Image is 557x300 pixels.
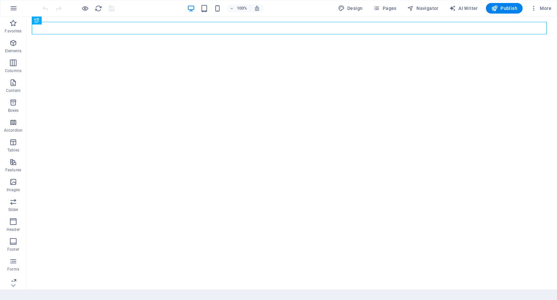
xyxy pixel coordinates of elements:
span: Publish [491,5,517,12]
span: Navigator [407,5,439,12]
p: Boxes [8,108,19,113]
div: Design (Ctrl+Alt+Y) [335,3,365,14]
button: Design [335,3,365,14]
p: Header [7,227,20,232]
p: Elements [5,48,22,54]
span: More [531,5,551,12]
h6: 100% [237,4,247,12]
button: Publish [486,3,523,14]
p: Columns [5,68,21,73]
span: AI Writer [449,5,478,12]
button: AI Writer [447,3,481,14]
p: Accordion [4,128,22,133]
p: Content [6,88,21,93]
button: reload [94,4,102,12]
p: Images [7,187,20,193]
p: Tables [7,148,19,153]
button: More [528,3,554,14]
span: Design [338,5,363,12]
button: Navigator [405,3,441,14]
p: Forms [7,267,19,272]
i: On resize automatically adjust zoom level to fit chosen device. [254,5,260,11]
button: 100% [227,4,250,12]
span: Pages [373,5,396,12]
button: Pages [370,3,399,14]
p: Features [5,167,21,173]
button: Click here to leave preview mode and continue editing [81,4,89,12]
i: Reload page [95,5,102,12]
p: Slider [8,207,19,212]
p: Favorites [5,28,21,34]
p: Footer [7,247,19,252]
